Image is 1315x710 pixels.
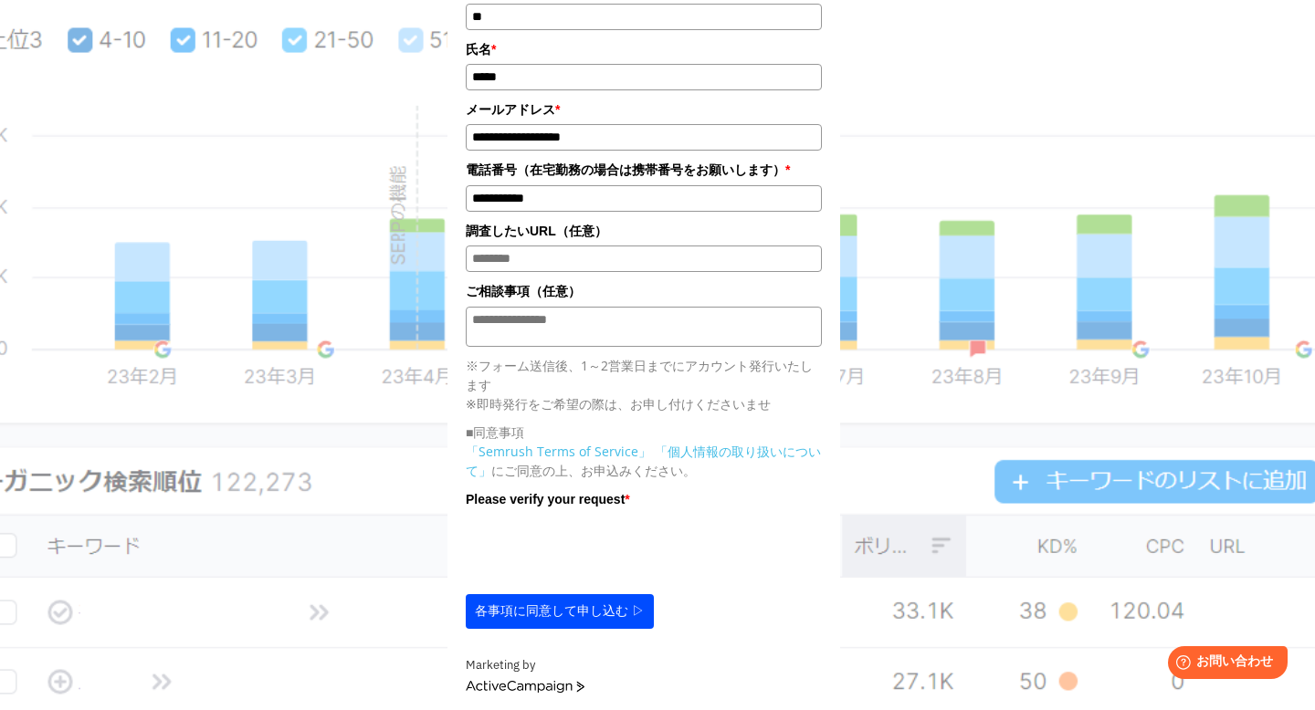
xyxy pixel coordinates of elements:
[466,160,822,180] label: 電話番号（在宅勤務の場合は携帯番号をお願いします）
[466,281,822,301] label: ご相談事項（任意）
[466,221,822,241] label: 調査したいURL（任意）
[466,39,822,59] label: 氏名
[466,656,822,675] div: Marketing by
[466,99,822,120] label: メールアドレス
[466,423,822,442] p: ■同意事項
[466,443,651,460] a: 「Semrush Terms of Service」
[466,489,822,509] label: Please verify your request
[1152,639,1295,690] iframe: Help widget launcher
[466,356,822,413] p: ※フォーム送信後、1～2営業日までにアカウント発行いたします ※即時発行をご希望の際は、お申し付けくださいませ
[466,514,743,585] iframe: reCAPTCHA
[466,443,821,479] a: 「個人情報の取り扱いについて」
[466,594,654,629] button: 各事項に同意して申し込む ▷
[466,442,822,480] p: にご同意の上、お申込みください。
